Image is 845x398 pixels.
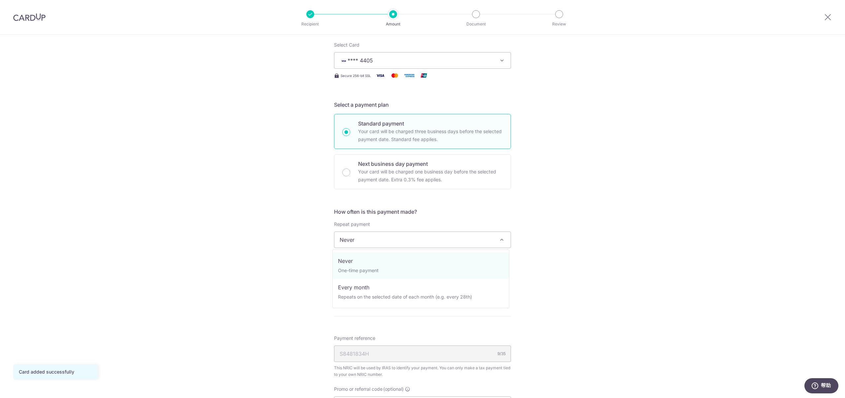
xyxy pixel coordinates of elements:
span: Never [334,232,511,248]
div: This NRIC will be used by IRAS to identify your payment. You can only make a tax payment tied to ... [334,365,511,378]
p: Your card will be charged one business day before the selected payment date. Extra 0.3% fee applies. [358,168,503,184]
img: VISA [340,58,348,63]
p: Every month [338,283,504,291]
span: Payment reference [334,335,375,342]
h5: Select a payment plan [334,101,511,109]
small: Repeats on the selected date of each month (e.g. every 28th) [338,294,472,300]
p: Your card will be charged three business days before the selected payment date. Standard fee appl... [358,127,503,143]
span: Never [334,232,511,248]
p: Standard payment [358,120,503,127]
label: Repeat payment [334,221,370,228]
p: Next business day payment [358,160,503,168]
img: Mastercard [388,71,401,80]
img: CardUp [13,13,46,21]
div: 9/35 [497,350,506,357]
iframe: 打开一个小组件，您可以在其中找到更多信息 [804,378,838,395]
p: Document [452,21,500,27]
img: Union Pay [417,71,430,80]
p: Amount [369,21,418,27]
p: Never [338,257,504,265]
p: Review [535,21,584,27]
img: Visa [374,71,387,80]
span: (optional) [383,386,404,392]
div: Card added successfully [19,369,92,375]
small: One-time payment [338,268,379,273]
span: Promo or referral code [334,386,383,392]
p: Recipient [286,21,335,27]
span: Secure 256-bit SSL [341,73,371,78]
h5: How often is this payment made? [334,208,511,216]
img: American Express [403,71,416,80]
span: translation missing: en.payables.payment_networks.credit_card.summary.labels.select_card [334,42,359,48]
